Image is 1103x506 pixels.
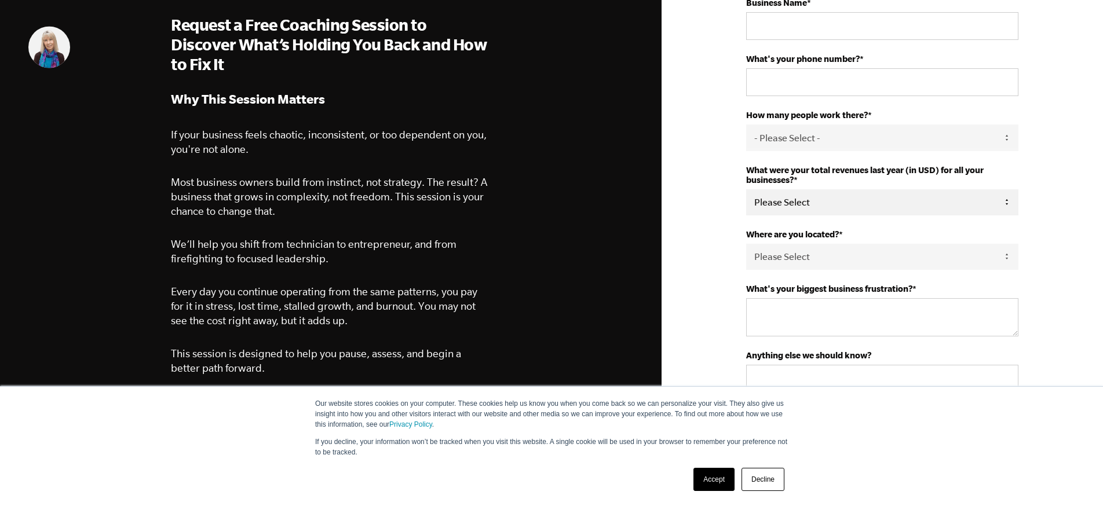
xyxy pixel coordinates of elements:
strong: What's your phone number? [746,54,860,64]
span: If your business feels chaotic, inconsistent, or too dependent on you, you're not alone. [171,129,487,155]
a: Decline [742,468,784,491]
strong: What were your total revenues last year (in USD) for all your businesses? [746,165,984,185]
strong: Anything else we should know? [746,350,871,360]
span: Most business owners build from instinct, not strategy. The result? A business that grows in comp... [171,176,487,217]
strong: What's your biggest business frustration? [746,284,912,294]
strong: Why This Session Matters [171,91,325,106]
strong: How many people work there? [746,110,868,120]
a: Accept [693,468,735,491]
a: Privacy Policy [389,420,432,428]
span: Request a Free Coaching Session to Discover What’s Holding You Back and How to Fix It [171,16,487,73]
span: This session is designed to help you pause, assess, and begin a better path forward. [171,347,461,374]
img: Mary Rydman, EMyth Business Coach [28,26,70,68]
span: Every day you continue operating from the same patterns, you pay for it in stress, lost time, sta... [171,285,477,327]
p: If you decline, your information won’t be tracked when you visit this website. A single cookie wi... [315,437,788,457]
strong: Where are you located? [746,229,839,239]
p: Our website stores cookies on your computer. These cookies help us know you when you come back so... [315,398,788,430]
span: We’ll help you shift from technician to entrepreneur, and from firefighting to focused leadership. [171,238,456,265]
